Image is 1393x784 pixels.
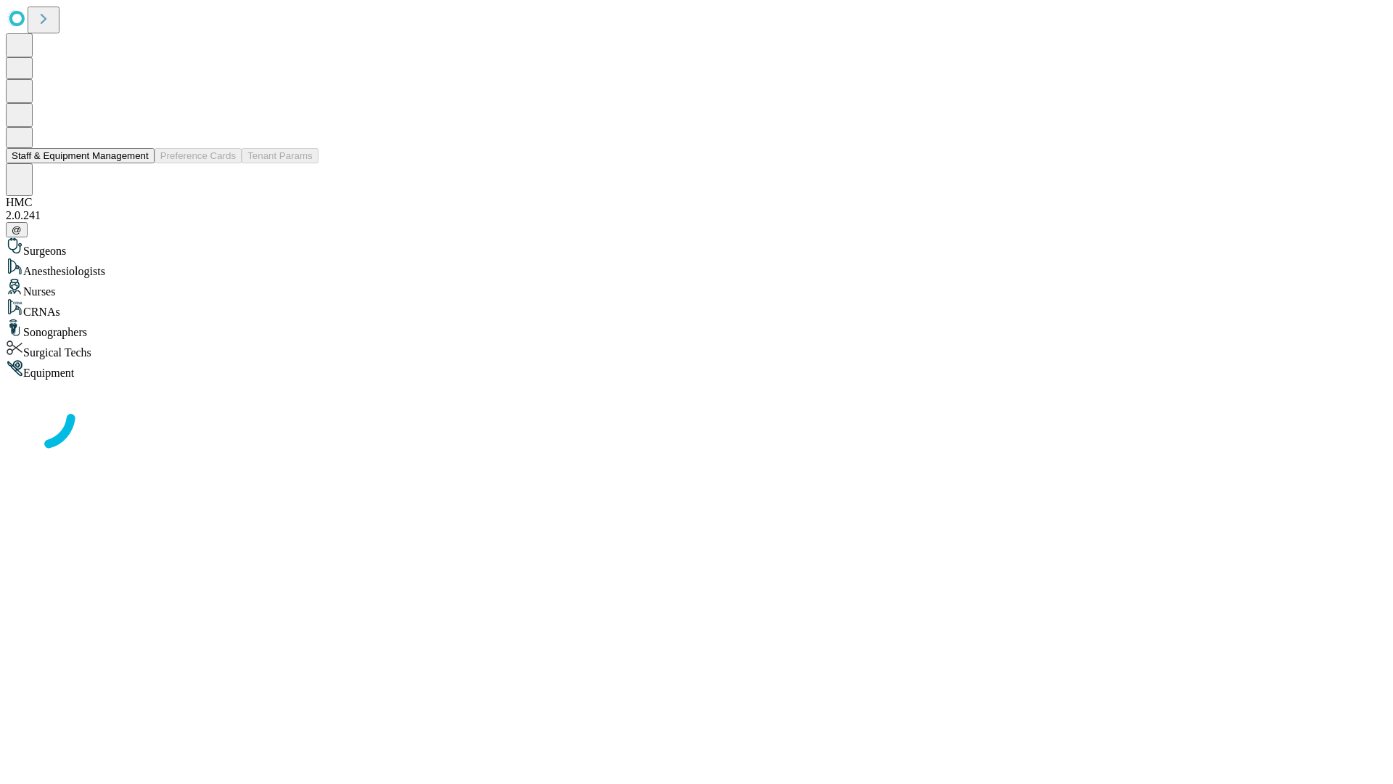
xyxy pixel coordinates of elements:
[6,258,1387,278] div: Anesthesiologists
[6,196,1387,209] div: HMC
[6,148,155,163] button: Staff & Equipment Management
[6,298,1387,319] div: CRNAs
[6,319,1387,339] div: Sonographers
[6,222,28,237] button: @
[12,224,22,235] span: @
[6,359,1387,380] div: Equipment
[6,278,1387,298] div: Nurses
[6,339,1387,359] div: Surgical Techs
[242,148,319,163] button: Tenant Params
[6,237,1387,258] div: Surgeons
[155,148,242,163] button: Preference Cards
[6,209,1387,222] div: 2.0.241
